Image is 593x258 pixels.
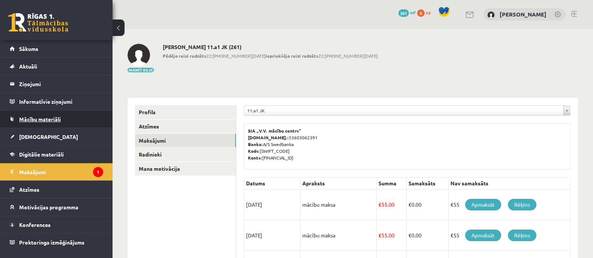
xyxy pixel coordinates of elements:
h2: [PERSON_NAME] 11.a1 JK (261) [163,44,378,50]
b: SIA „V.V. mācību centrs” [248,128,302,134]
td: [DATE] [244,189,300,220]
b: Konts: [248,155,262,161]
th: Nav samaksāts [449,177,570,189]
td: €55 [449,220,570,251]
td: 0.00 [406,189,448,220]
legend: Maksājumi [19,163,103,180]
a: Atzīmes [135,119,236,133]
a: Rēķins [508,230,536,241]
span: 11.a1 JK [247,106,560,115]
span: € [378,201,381,208]
a: Motivācijas programma [10,198,103,216]
img: Annija Elizabete Īzara [487,11,495,19]
span: € [378,232,381,239]
span: € [408,232,411,239]
a: [DEMOGRAPHIC_DATA] [10,128,103,145]
td: 55.00 [377,220,407,251]
span: Aktuāli [19,63,37,70]
span: Atzīmes [19,186,39,193]
span: € [408,201,411,208]
p: 53603062391 A/S Swedbanka [SWIFT_CODE] [FINANCIAL_ID] [248,127,566,161]
td: [DATE] [244,220,300,251]
th: Datums [244,177,300,189]
th: Apraksts [300,177,377,189]
b: Pēdējo reizi redzēts [163,53,206,59]
a: Maksājumi1 [10,163,103,180]
span: Digitālie materiāli [19,151,64,158]
span: Konferences [19,221,51,228]
a: Radinieki [135,148,236,161]
a: 261 mP [398,9,416,15]
b: Iepriekšējo reizi redzēts [266,53,318,59]
span: Mācību materiāli [19,116,61,122]
b: Banka: [248,141,263,147]
td: mācību maksa [300,220,377,251]
a: 11.a1 JK [244,106,570,115]
th: Samaksāts [406,177,448,189]
th: Summa [377,177,407,189]
td: €55 [449,189,570,220]
a: Sākums [10,40,103,57]
a: Proktoringa izmēģinājums [10,234,103,251]
span: 22:[PHONE_NUMBER][DATE] 22:[PHONE_NUMBER][DATE] [163,52,378,59]
b: [DOMAIN_NAME].: [248,134,289,140]
a: Mana motivācija [135,162,236,176]
i: 1 [93,167,103,177]
a: Apmaksāt [465,230,501,241]
a: Mācību materiāli [10,110,103,128]
a: Konferences [10,216,103,233]
td: 0.00 [406,220,448,251]
span: 0 [417,9,425,17]
a: Rēķins [508,199,536,210]
span: 261 [398,9,409,17]
button: Mainīt bildi [128,68,154,72]
span: xp [426,9,431,15]
a: Apmaksāt [465,199,501,210]
a: Digitālie materiāli [10,146,103,163]
b: Kods: [248,148,260,154]
img: Annija Elizabete Īzara [128,44,150,66]
a: Profils [135,105,236,119]
a: Ziņojumi [10,75,103,92]
a: Aktuāli [10,58,103,75]
a: [PERSON_NAME] [500,10,546,18]
legend: Informatīvie ziņojumi [19,93,103,110]
a: Maksājumi [135,134,236,148]
td: mācību maksa [300,189,377,220]
legend: Ziņojumi [19,75,103,92]
a: Rīgas 1. Tālmācības vidusskola [8,13,68,32]
span: Motivācijas programma [19,204,78,210]
span: Sākums [19,45,38,52]
a: 0 xp [417,9,434,15]
span: [DEMOGRAPHIC_DATA] [19,133,78,140]
a: Informatīvie ziņojumi [10,93,103,110]
td: 55.00 [377,189,407,220]
span: mP [410,9,416,15]
span: Proktoringa izmēģinājums [19,239,84,246]
a: Atzīmes [10,181,103,198]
